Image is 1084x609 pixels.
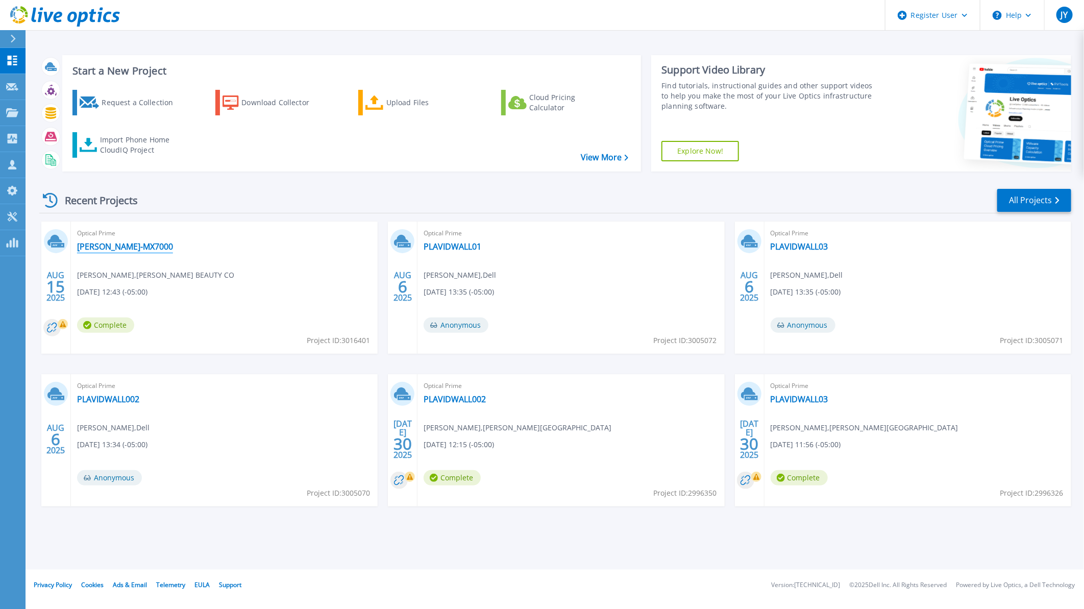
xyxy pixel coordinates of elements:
[424,286,494,298] span: [DATE] 13:35 (-05:00)
[661,141,739,161] a: Explore Now!
[771,439,841,450] span: [DATE] 11:56 (-05:00)
[72,90,186,115] a: Request a Collection
[113,580,147,589] a: Ads & Email
[77,241,173,252] a: [PERSON_NAME]-MX7000
[661,81,877,111] div: Find tutorials, instructional guides and other support videos to help you make the most of your L...
[393,440,412,448] span: 30
[424,318,488,333] span: Anonymous
[771,270,843,281] span: [PERSON_NAME] , Dell
[661,63,877,77] div: Support Video Library
[398,282,407,291] span: 6
[81,580,104,589] a: Cookies
[100,135,180,155] div: Import Phone Home CloudIQ Project
[241,92,323,113] div: Download Collector
[424,270,496,281] span: [PERSON_NAME] , Dell
[46,282,65,291] span: 15
[529,92,611,113] div: Cloud Pricing Calculator
[771,228,1065,239] span: Optical Prime
[77,286,147,298] span: [DATE] 12:43 (-05:00)
[581,153,628,162] a: View More
[156,580,185,589] a: Telemetry
[654,488,717,499] span: Project ID: 2996350
[424,380,718,392] span: Optical Prime
[307,335,370,346] span: Project ID: 3016401
[77,422,150,433] span: [PERSON_NAME] , Dell
[745,282,754,291] span: 6
[77,318,134,333] span: Complete
[46,421,65,458] div: AUG 2025
[72,65,628,77] h3: Start a New Project
[501,90,615,115] a: Cloud Pricing Calculator
[393,421,412,458] div: [DATE] 2025
[771,286,841,298] span: [DATE] 13:35 (-05:00)
[997,189,1071,212] a: All Projects
[1000,335,1064,346] span: Project ID: 3005071
[1061,11,1068,19] span: JY
[654,335,717,346] span: Project ID: 3005072
[771,582,840,589] li: Version: [TECHNICAL_ID]
[393,268,412,305] div: AUG 2025
[39,188,152,213] div: Recent Projects
[771,380,1065,392] span: Optical Prime
[215,90,329,115] a: Download Collector
[771,318,835,333] span: Anonymous
[307,488,370,499] span: Project ID: 3005070
[194,580,210,589] a: EULA
[51,435,60,444] span: 6
[771,394,828,404] a: PLAVIDWALL03
[1000,488,1064,499] span: Project ID: 2996326
[740,440,758,448] span: 30
[219,580,241,589] a: Support
[77,228,372,239] span: Optical Prime
[956,582,1075,589] li: Powered by Live Optics, a Dell Technology
[740,421,759,458] div: [DATE] 2025
[424,422,611,433] span: [PERSON_NAME] , [PERSON_NAME][GEOGRAPHIC_DATA]
[102,92,183,113] div: Request a Collection
[424,228,718,239] span: Optical Prime
[77,394,139,404] a: PLAVIDWALL002
[771,470,828,485] span: Complete
[34,580,72,589] a: Privacy Policy
[771,422,958,433] span: [PERSON_NAME] , [PERSON_NAME][GEOGRAPHIC_DATA]
[849,582,947,589] li: © 2025 Dell Inc. All Rights Reserved
[424,470,481,485] span: Complete
[771,241,828,252] a: PLAVIDWALL03
[46,268,65,305] div: AUG 2025
[77,270,234,281] span: [PERSON_NAME] , [PERSON_NAME] BEAUTY CO
[77,380,372,392] span: Optical Prime
[358,90,472,115] a: Upload Files
[386,92,468,113] div: Upload Files
[77,470,142,485] span: Anonymous
[424,439,494,450] span: [DATE] 12:15 (-05:00)
[424,241,481,252] a: PLAVIDWALL01
[77,439,147,450] span: [DATE] 13:34 (-05:00)
[740,268,759,305] div: AUG 2025
[424,394,486,404] a: PLAVIDWALL002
